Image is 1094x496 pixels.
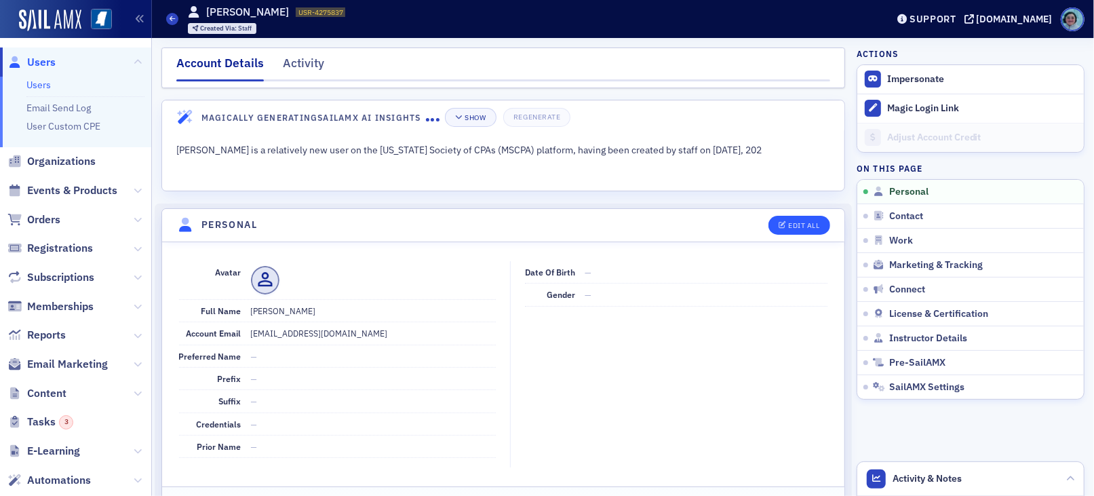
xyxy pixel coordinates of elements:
[964,14,1057,24] button: [DOMAIN_NAME]
[251,322,496,344] dd: [EMAIL_ADDRESS][DOMAIN_NAME]
[7,241,93,256] a: Registrations
[768,216,829,235] button: Edit All
[219,396,241,406] span: Suffix
[889,235,913,247] span: Work
[298,7,343,17] span: USR-4275837
[201,111,426,123] h4: Magically Generating SailAMX AI Insights
[27,55,56,70] span: Users
[889,332,967,345] span: Instructor Details
[283,54,324,79] div: Activity
[7,386,66,401] a: Content
[27,386,66,401] span: Content
[251,441,258,452] span: —
[206,5,289,20] h1: [PERSON_NAME]
[200,25,252,33] div: Staff
[445,108,496,127] button: Show
[585,289,591,300] span: —
[503,108,570,127] button: Regenerate
[197,441,241,452] span: Prior Name
[857,162,1085,174] h4: On this page
[179,351,241,362] span: Preferred Name
[27,299,94,314] span: Memberships
[19,9,81,31] img: SailAMX
[27,415,73,430] span: Tasks
[977,13,1053,25] div: [DOMAIN_NAME]
[216,267,241,278] span: Avatar
[200,24,238,33] span: Created Via :
[889,284,925,296] span: Connect
[7,328,66,343] a: Reports
[7,357,108,372] a: Email Marketing
[857,94,1084,123] button: Magic Login Link
[59,415,73,430] div: 3
[857,123,1084,152] a: Adjust Account Credit
[893,472,962,486] span: Activity & Notes
[188,23,257,34] div: Created Via: Staff
[547,289,575,300] span: Gender
[27,270,94,285] span: Subscriptions
[7,212,60,227] a: Orders
[889,381,964,394] span: SailAMX Settings
[889,186,929,198] span: Personal
[176,54,264,81] div: Account Details
[26,79,51,91] a: Users
[887,73,944,85] button: Impersonate
[1061,7,1085,31] span: Profile
[889,210,923,223] span: Contact
[251,396,258,406] span: —
[197,419,241,430] span: Credentials
[27,328,66,343] span: Reports
[889,259,983,271] span: Marketing & Tracking
[27,444,80,459] span: E-Learning
[26,120,100,132] a: User Custom CPE
[251,351,258,362] span: —
[7,270,94,285] a: Subscriptions
[27,212,60,227] span: Orders
[26,102,91,114] a: Email Send Log
[788,222,819,229] div: Edit All
[7,444,80,459] a: E-Learning
[7,299,94,314] a: Memberships
[27,183,117,198] span: Events & Products
[857,47,899,60] h4: Actions
[251,419,258,430] span: —
[585,267,591,278] span: —
[187,328,241,339] span: Account Email
[91,9,112,30] img: SailAMX
[7,154,96,169] a: Organizations
[7,415,73,430] a: Tasks3
[27,473,91,488] span: Automations
[7,183,117,198] a: Events & Products
[251,300,496,322] dd: [PERSON_NAME]
[887,102,1077,115] div: Magic Login Link
[27,241,93,256] span: Registrations
[910,13,956,25] div: Support
[7,55,56,70] a: Users
[889,308,988,320] span: License & Certification
[525,267,575,278] span: Date of Birth
[201,305,241,316] span: Full Name
[889,357,945,369] span: Pre-SailAMX
[201,218,257,232] h4: Personal
[251,373,258,384] span: —
[465,114,486,121] div: Show
[27,154,96,169] span: Organizations
[7,473,91,488] a: Automations
[27,357,108,372] span: Email Marketing
[81,9,112,32] a: View Homepage
[887,132,1077,144] div: Adjust Account Credit
[218,373,241,384] span: Prefix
